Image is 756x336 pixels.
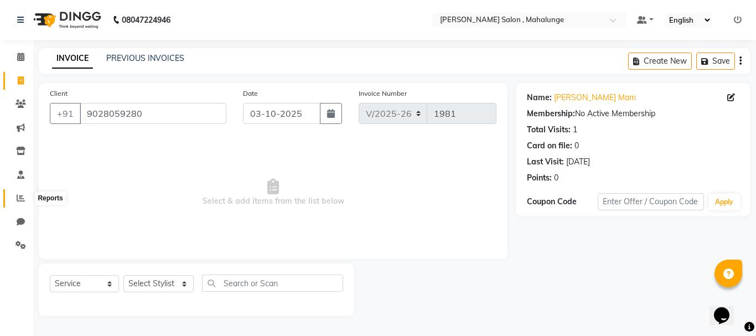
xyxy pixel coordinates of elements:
[527,108,739,120] div: No Active Membership
[527,92,552,104] div: Name:
[35,192,65,205] div: Reports
[574,140,579,152] div: 0
[28,4,104,35] img: logo
[80,103,226,124] input: Search by Name/Mobile/Email/Code
[554,92,636,104] a: [PERSON_NAME] Mam
[527,156,564,168] div: Last Visit:
[527,140,572,152] div: Card on file:
[243,89,258,99] label: Date
[50,103,81,124] button: +91
[573,124,577,136] div: 1
[710,292,745,325] iframe: chat widget
[52,49,93,69] a: INVOICE
[527,196,598,208] div: Coupon Code
[202,275,343,292] input: Search or Scan
[50,89,68,99] label: Client
[106,53,184,63] a: PREVIOUS INVOICES
[50,137,496,248] span: Select & add items from the list below
[554,172,558,184] div: 0
[359,89,407,99] label: Invoice Number
[122,4,170,35] b: 08047224946
[598,193,704,210] input: Enter Offer / Coupon Code
[628,53,692,70] button: Create New
[527,172,552,184] div: Points:
[566,156,590,168] div: [DATE]
[527,108,575,120] div: Membership:
[527,124,571,136] div: Total Visits:
[696,53,735,70] button: Save
[708,194,740,210] button: Apply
